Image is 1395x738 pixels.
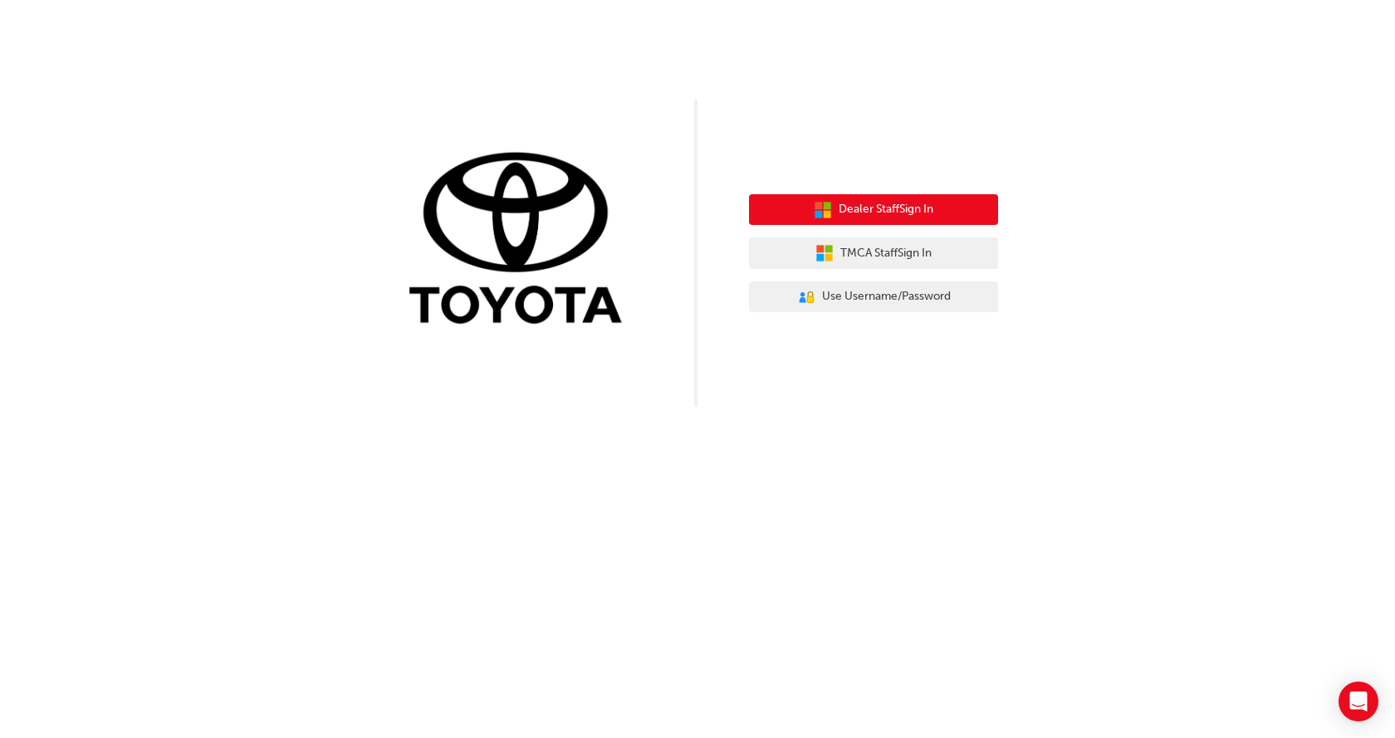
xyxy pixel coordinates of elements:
[840,244,932,263] span: TMCA Staff Sign In
[749,194,998,226] button: Dealer StaffSign In
[749,237,998,269] button: TMCA StaffSign In
[839,200,933,219] span: Dealer Staff Sign In
[397,149,646,332] img: Trak
[749,281,998,313] button: Use Username/Password
[822,287,951,306] span: Use Username/Password
[1339,682,1378,721] div: Open Intercom Messenger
